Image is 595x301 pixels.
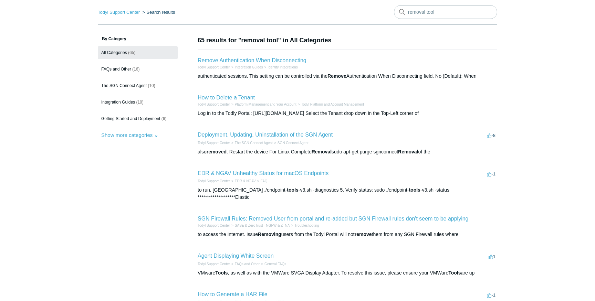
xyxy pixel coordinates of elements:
em: Tools [215,270,228,276]
span: (10) [136,100,143,105]
em: tools [287,187,298,193]
a: Todyl Support Center [198,179,230,183]
li: Integration Guides [230,65,263,70]
a: The SGN Connect Agent [235,141,273,145]
li: Todyl Support Center [198,65,230,70]
a: SGN Firewall Rules: Removed User from portal and re-added but SGN Firewall rules don't seem to be... [198,216,469,222]
li: The SGN Connect Agent [230,140,273,146]
a: Identity Integrations [268,65,297,69]
input: Search [394,5,497,19]
em: removed [207,149,227,154]
div: Log in to the Todly Portal: [URL][DOMAIN_NAME] Select the Tenant drop down in the Top-Left corner of [198,110,497,117]
span: The SGN Connect Agent [101,83,147,88]
span: FAQs and Other [101,67,131,72]
a: Todyl Support Center [198,224,230,227]
a: EDR & NGAV [235,179,256,183]
a: The SGN Connect Agent (10) [98,79,178,92]
li: Troubleshooting [290,223,319,228]
a: Agent Displaying White Screen [198,253,274,259]
a: FAQs and Other (16) [98,63,178,76]
em: Remove [327,73,346,79]
a: Todyl Support Center [198,262,230,266]
li: General FAQs [260,261,286,267]
span: (16) [132,67,139,72]
em: remove [355,232,372,237]
li: Todyl Support Center [98,10,141,15]
button: Show more categories [98,129,162,141]
span: Integration Guides [101,100,135,105]
a: Troubleshooting [294,224,319,227]
div: authenticated sessions. This setting can be controlled via the Authentication When Disconnecting ... [198,73,497,80]
span: (6) [161,116,167,121]
a: Remove Authentication When Disconnecting [198,57,306,63]
span: 1 [489,254,495,259]
a: SGN Connect Agent [278,141,309,145]
li: Todyl Support Center [198,140,230,146]
a: All Categories (65) [98,46,178,59]
a: Platform Management and Your Account [235,103,296,106]
a: Integration Guides [235,65,263,69]
a: Todyl Support Center [198,65,230,69]
h1: 65 results for "removal tool" in All Categories [198,36,497,45]
em: Removal [312,149,332,154]
a: Getting Started and Deployment (6) [98,112,178,125]
a: Todyl Platform and Account Management [301,103,364,106]
span: -1 [487,292,495,298]
span: Getting Started and Deployment [101,116,160,121]
li: EDR & NGAV [230,179,256,184]
a: How to Delete a Tenant [198,95,255,100]
a: Todyl Support Center [198,103,230,106]
span: (10) [148,83,155,88]
div: to access the Internet. Issue users from the Todyl Portal will not them from any SGN Firewall rul... [198,231,497,238]
li: Todyl Platform and Account Management [296,102,364,107]
li: Todyl Support Center [198,261,230,267]
li: Search results [141,10,175,15]
a: General FAQs [264,262,286,266]
span: -1 [487,171,495,176]
span: All Categories [101,50,127,55]
a: SASE & ZeroTrust - NGFW & ZTNA [235,224,290,227]
li: FAQs and Other [230,261,260,267]
span: (65) [128,50,135,55]
em: Removal [398,149,418,154]
em: Removing [258,232,281,237]
a: Integration Guides (10) [98,96,178,109]
li: Identity Integrations [263,65,298,70]
li: Todyl Support Center [198,179,230,184]
a: FAQs and Other [235,262,260,266]
a: FAQ [261,179,268,183]
em: tools [409,187,420,193]
li: FAQ [256,179,268,184]
a: Todyl Support Center [98,10,140,15]
a: How to Generate a HAR File [198,291,268,297]
div: to run. [GEOGRAPHIC_DATA] ./endpoint- -v3.sh -diagnostics 5. Verify status: sudo ./endpoint- -v3.... [198,186,497,201]
h3: By Category [98,36,178,42]
a: Todyl Support Center [198,141,230,145]
li: Todyl Support Center [198,223,230,228]
em: Tools [448,270,461,276]
li: Todyl Support Center [198,102,230,107]
li: SASE & ZeroTrust - NGFW & ZTNA [230,223,290,228]
span: -8 [487,133,495,138]
li: SGN Connect Agent [273,140,309,146]
div: also . Restart the device For Linux Complete sudo apt-get purge sgnconnect of the [198,148,497,155]
a: EDR & NGAV Unhealthy Status for macOS Endpoints [198,170,328,176]
div: VMware , as well as with the VMWare SVGA Display Adapter. To resolve this issue, please ensure yo... [198,269,497,277]
li: Platform Management and Your Account [230,102,296,107]
a: Deployment, Updating, Uninstallation of the SGN Agent [198,132,333,138]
